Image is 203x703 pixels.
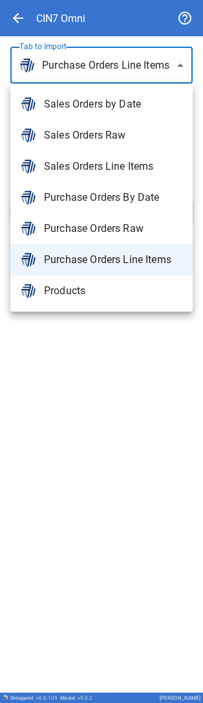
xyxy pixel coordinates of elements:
img: brand icon not found [21,190,36,205]
img: brand icon not found [21,252,36,268]
span: Sales Orders Raw [44,128,182,143]
img: brand icon not found [21,221,36,236]
span: Purchase Orders By Date [44,190,182,205]
span: Sales Orders Line Items [44,159,182,174]
span: Purchase Orders Line Items [44,252,182,268]
img: brand icon not found [21,283,36,299]
span: Products [44,283,182,299]
span: Sales Orders by Date [44,97,182,112]
span: Purchase Orders Raw [44,221,182,236]
img: brand icon not found [21,159,36,174]
img: brand icon not found [21,97,36,112]
img: brand icon not found [21,128,36,143]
